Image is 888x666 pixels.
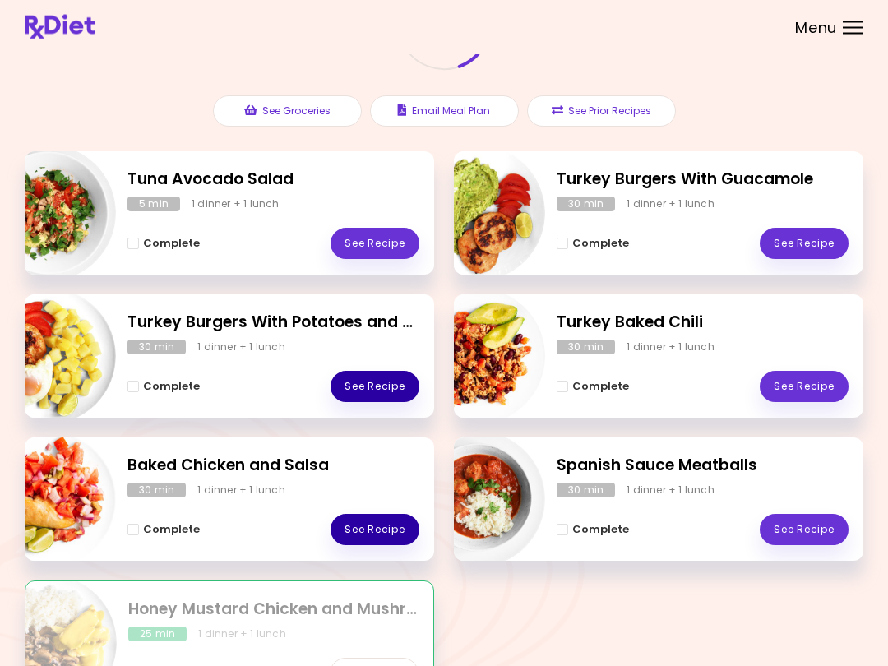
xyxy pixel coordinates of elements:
a: See Recipe - Turkey Baked Chili [760,372,849,403]
button: Complete - Tuna Avocado Salad [127,234,200,254]
span: Menu [795,21,837,35]
img: Info - Turkey Burgers With Guacamole [409,146,545,282]
button: Complete - Turkey Burgers With Potatoes and Eggs [127,377,200,397]
img: RxDiet [25,15,95,39]
div: 30 min [557,340,615,355]
h2: Spanish Sauce Meatballs [557,455,849,479]
span: Complete [143,524,200,537]
div: 30 min [557,197,615,212]
button: Complete - Spanish Sauce Meatballs [557,520,629,540]
a: See Recipe - Baked Chicken and Salsa [331,515,419,546]
span: Complete [572,238,629,251]
h2: Turkey Burgers With Guacamole [557,169,849,192]
h2: Turkey Burgers With Potatoes and Eggs [127,312,419,335]
a: See Recipe - Turkey Burgers With Guacamole [760,229,849,260]
img: Info - Spanish Sauce Meatballs [409,432,545,568]
button: Complete - Baked Chicken and Salsa [127,520,200,540]
a: See Recipe - Spanish Sauce Meatballs [760,515,849,546]
div: 1 dinner + 1 lunch [627,483,715,498]
span: Complete [572,381,629,394]
div: 1 dinner + 1 lunch [197,483,285,498]
div: 1 dinner + 1 lunch [198,627,286,642]
button: See Prior Recipes [527,96,676,127]
span: Complete [572,524,629,537]
div: 1 dinner + 1 lunch [627,197,715,212]
button: Email Meal Plan [370,96,519,127]
img: Info - Turkey Baked Chili [409,289,545,425]
h2: Tuna Avocado Salad [127,169,419,192]
div: 30 min [557,483,615,498]
div: 25 min [128,627,187,642]
button: See Groceries [213,96,362,127]
div: 1 dinner + 1 lunch [627,340,715,355]
span: Complete [143,238,200,251]
div: 30 min [127,483,186,498]
h2: Turkey Baked Chili [557,312,849,335]
button: Complete - Turkey Burgers With Guacamole [557,234,629,254]
a: See Recipe - Tuna Avocado Salad [331,229,419,260]
h2: Honey Mustard Chicken and Mushrooms [128,599,419,622]
span: Complete [143,381,200,394]
a: See Recipe - Turkey Burgers With Potatoes and Eggs [331,372,419,403]
div: 30 min [127,340,186,355]
div: 1 dinner + 1 lunch [192,197,280,212]
div: 5 min [127,197,180,212]
h2: Baked Chicken and Salsa [127,455,419,479]
div: 1 dinner + 1 lunch [197,340,285,355]
button: Complete - Turkey Baked Chili [557,377,629,397]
